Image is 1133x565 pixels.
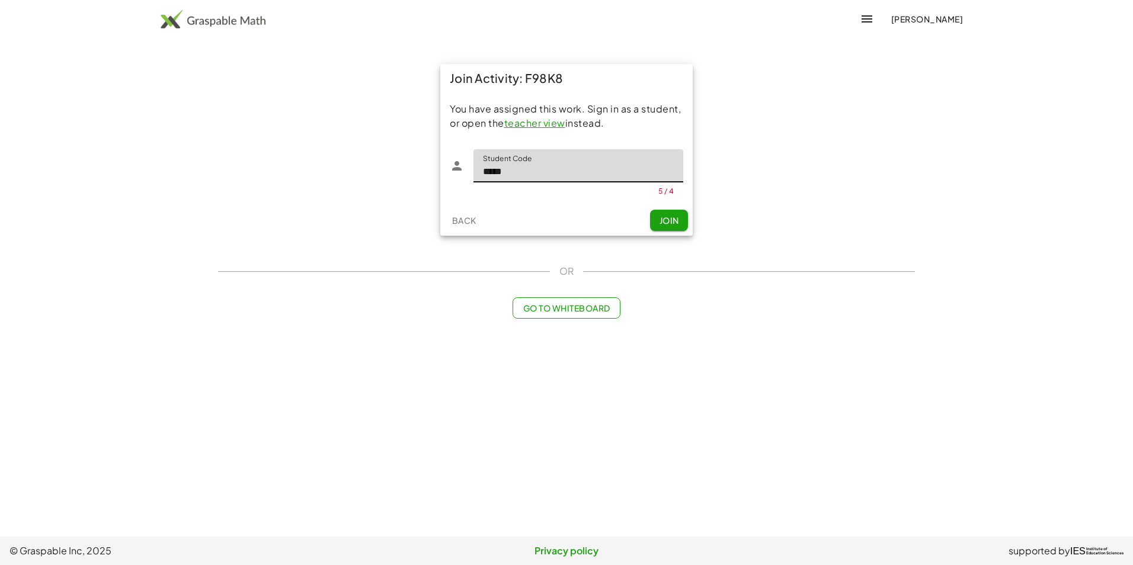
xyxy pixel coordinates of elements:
[450,102,683,130] div: You have assigned this work. Sign in as a student, or open the instead.
[523,303,610,313] span: Go to Whiteboard
[881,8,972,30] button: [PERSON_NAME]
[659,215,678,226] span: Join
[504,117,565,129] a: teacher view
[1070,545,1086,557] span: IES
[9,544,381,558] span: © Graspable Inc, 2025
[658,187,674,195] div: 5 / 4
[452,215,476,226] span: Back
[440,64,693,92] div: Join Activity: F98K8
[559,264,574,278] span: OR
[1009,544,1070,558] span: supported by
[1086,547,1124,556] span: Institute of Education Sciences
[891,14,963,24] span: [PERSON_NAME]
[513,297,620,319] button: Go to Whiteboard
[445,210,483,231] button: Back
[1070,544,1124,558] a: IESInstitute ofEducation Sciences
[381,544,753,558] a: Privacy policy
[650,210,688,231] button: Join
